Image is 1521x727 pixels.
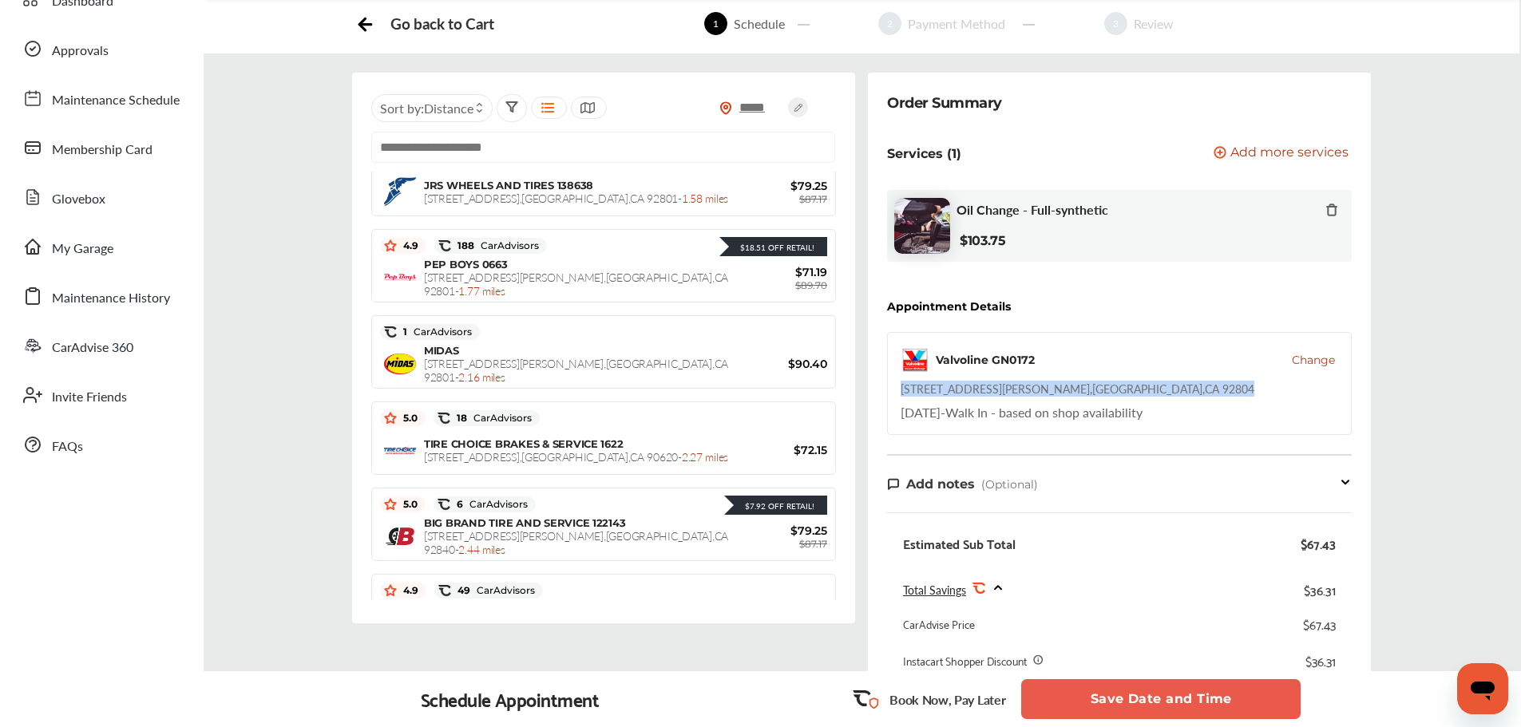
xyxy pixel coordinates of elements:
span: My Garage [52,239,113,259]
span: Maintenance Schedule [52,90,180,111]
iframe: Button to launch messaging window [1457,663,1508,714]
span: $87.17 [799,538,827,550]
span: Glovebox [52,189,105,210]
div: [STREET_ADDRESS][PERSON_NAME] , [GEOGRAPHIC_DATA] , CA 92804 [901,381,1254,397]
span: 2.27 miles [682,448,728,464]
span: Add more services [1230,146,1349,161]
a: Maintenance History [14,275,188,317]
span: $71.19 [731,265,827,279]
img: caradvise_icon.5c74104a.svg [438,239,451,252]
img: note-icon.db9493fa.svg [887,477,900,491]
span: 18 [450,412,532,425]
span: 6 [450,498,528,511]
span: 4.9 [397,239,418,252]
span: CarAdvisors [470,585,535,596]
span: 1.77 miles [458,283,505,298]
img: logo-bigbrand.png [384,525,416,547]
span: TIRE CHOICE BRAKES & SERVICE 1622 [424,437,623,450]
img: Midas+Logo_RGB.png [384,354,416,373]
div: $67.43 [1301,535,1336,551]
img: star_icon.59ea9307.svg [384,498,397,511]
b: $103.75 [960,233,1006,248]
div: Schedule [727,14,791,33]
span: Total Savings [903,582,966,598]
span: [STREET_ADDRESS][PERSON_NAME] , [GEOGRAPHIC_DATA] , CA 92801 - [424,269,728,298]
div: Estimated Sub Total [903,535,1016,551]
span: [STREET_ADDRESS] , [GEOGRAPHIC_DATA] , CA 92801 - [424,190,728,206]
img: caradvise_icon.5c74104a.svg [438,412,450,425]
span: MIDAS [424,344,459,357]
span: 2.44 miles [458,541,505,557]
span: Invite Friends [52,387,127,408]
div: Payment Method [901,14,1012,33]
span: 2.16 miles [458,369,505,385]
span: Maintenance History [52,288,170,309]
span: Membership Card [52,140,152,160]
span: JRS WHEELS AND TIRES 138638 [424,179,593,192]
span: CarAdvisors [463,499,528,510]
button: Save Date and Time [1021,679,1301,719]
a: CarAdvise 360 [14,325,188,366]
div: Valvoline GN0172 [936,352,1035,368]
span: $87.17 [799,193,827,205]
img: logo-goodyear.png [384,177,416,205]
div: $18.51 Off Retail! [732,242,814,253]
span: [STREET_ADDRESS][PERSON_NAME] , [GEOGRAPHIC_DATA] , CA 92801 - [424,355,728,385]
span: $79.25 [731,179,827,193]
span: Approvals [52,41,109,61]
div: Walk In - based on shop availability [901,403,1143,421]
span: [STREET_ADDRESS][PERSON_NAME] , [GEOGRAPHIC_DATA] , CA 92840 - [424,527,728,557]
img: logo-tire-choice.png [384,446,416,455]
span: CarAdvisors [474,240,539,251]
a: My Garage [14,226,188,267]
div: CarAdvise Price [903,616,975,632]
a: Add more services [1214,146,1352,161]
img: oil-change-thumb.jpg [894,198,950,254]
a: FAQs [14,424,188,465]
span: Sort by : [380,99,473,117]
div: $67.43 [1303,616,1336,632]
img: star_icon.59ea9307.svg [384,412,397,425]
span: CarAdvise 360 [52,338,133,358]
span: Oil Change - Full-synthetic [957,202,1108,217]
span: (Optional) [981,477,1038,492]
span: CarAdvisors [407,326,472,338]
span: 2 [878,12,901,35]
a: Maintenance Schedule [14,77,188,119]
div: Review [1127,14,1180,33]
img: star_icon.59ea9307.svg [384,239,397,252]
span: [DATE] [901,403,941,421]
div: $36.31 [1305,653,1336,669]
span: FAQs [52,437,83,457]
img: star_icon.59ea9307.svg [384,584,397,597]
span: Distance [424,99,473,117]
div: Appointment Details [887,300,1011,313]
span: 1 [704,12,727,35]
span: PEP BOYS 0663 [424,258,508,271]
span: 3 [1104,12,1127,35]
span: 4.9 [397,584,418,597]
span: 49 [451,584,535,597]
span: Add notes [906,476,975,492]
div: Order Summary [887,92,1002,114]
a: Membership Card [14,127,188,168]
a: Approvals [14,28,188,69]
span: $89.70 [795,279,827,291]
span: - [941,403,945,421]
img: logo-valvoline.png [901,346,929,374]
img: caradvise_icon.5c74104a.svg [438,498,450,511]
div: Schedule Appointment [421,688,600,710]
span: 188 [451,239,539,252]
a: Invite Friends [14,374,188,416]
span: BIG BRAND TIRE AND SERVICE 122143 [424,516,625,529]
img: caradvise_icon.5c74104a.svg [438,584,451,597]
div: $36.31 [1304,579,1336,600]
span: [STREET_ADDRESS] , [GEOGRAPHIC_DATA] , CA 90620 - [424,448,728,464]
button: Change [1292,352,1335,368]
span: CarAdvisors [467,413,532,424]
p: Services (1) [887,146,961,161]
span: 5.0 [397,498,418,511]
img: location_vector_orange.38f05af8.svg [719,101,732,115]
button: Add more services [1214,146,1349,161]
